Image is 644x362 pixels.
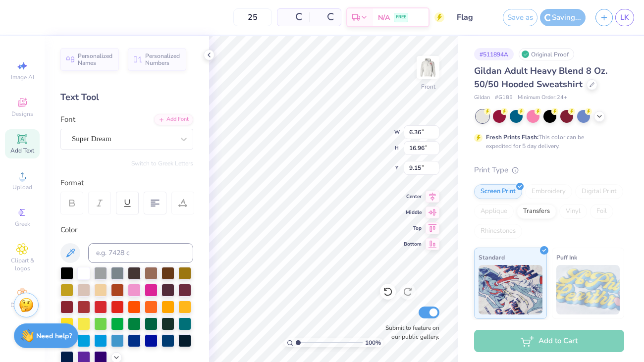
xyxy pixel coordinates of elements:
[486,133,538,141] strong: Fresh Prints Flash:
[380,323,439,341] label: Submit to feature on our public gallery.
[404,209,422,216] span: Middle
[36,331,72,341] strong: Need help?
[517,204,556,219] div: Transfers
[12,183,32,191] span: Upload
[145,52,180,66] span: Personalized Numbers
[60,114,75,125] label: Font
[474,164,624,176] div: Print Type
[10,301,34,309] span: Decorate
[418,57,438,77] img: Front
[556,252,577,262] span: Puff Ink
[78,52,113,66] span: Personalized Names
[590,204,613,219] div: Foil
[575,184,623,199] div: Digital Print
[620,12,629,23] span: LK
[365,338,381,347] span: 100 %
[474,48,514,60] div: # 511894A
[60,91,193,104] div: Text Tool
[474,204,514,219] div: Applique
[449,7,498,27] input: Untitled Design
[60,224,193,236] div: Color
[486,133,608,151] div: This color can be expedited for 5 day delivery.
[474,94,490,102] span: Gildan
[396,14,406,21] span: FREE
[421,82,435,91] div: Front
[479,265,542,314] img: Standard
[404,193,422,200] span: Center
[615,9,634,26] a: LK
[154,114,193,125] div: Add Font
[495,94,513,102] span: # G185
[474,184,522,199] div: Screen Print
[404,225,422,232] span: Top
[378,12,390,23] span: N/A
[11,110,33,118] span: Designs
[556,265,620,314] img: Puff Ink
[60,177,194,189] div: Format
[131,159,193,167] button: Switch to Greek Letters
[88,243,193,263] input: e.g. 7428 c
[479,252,505,262] span: Standard
[10,147,34,155] span: Add Text
[474,65,607,90] span: Gildan Adult Heavy Blend 8 Oz. 50/50 Hooded Sweatshirt
[15,220,30,228] span: Greek
[518,94,567,102] span: Minimum Order: 24 +
[559,204,587,219] div: Vinyl
[5,257,40,272] span: Clipart & logos
[404,241,422,248] span: Bottom
[474,224,522,239] div: Rhinestones
[11,73,34,81] span: Image AI
[233,8,272,26] input: – –
[525,184,572,199] div: Embroidery
[519,48,574,60] div: Original Proof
